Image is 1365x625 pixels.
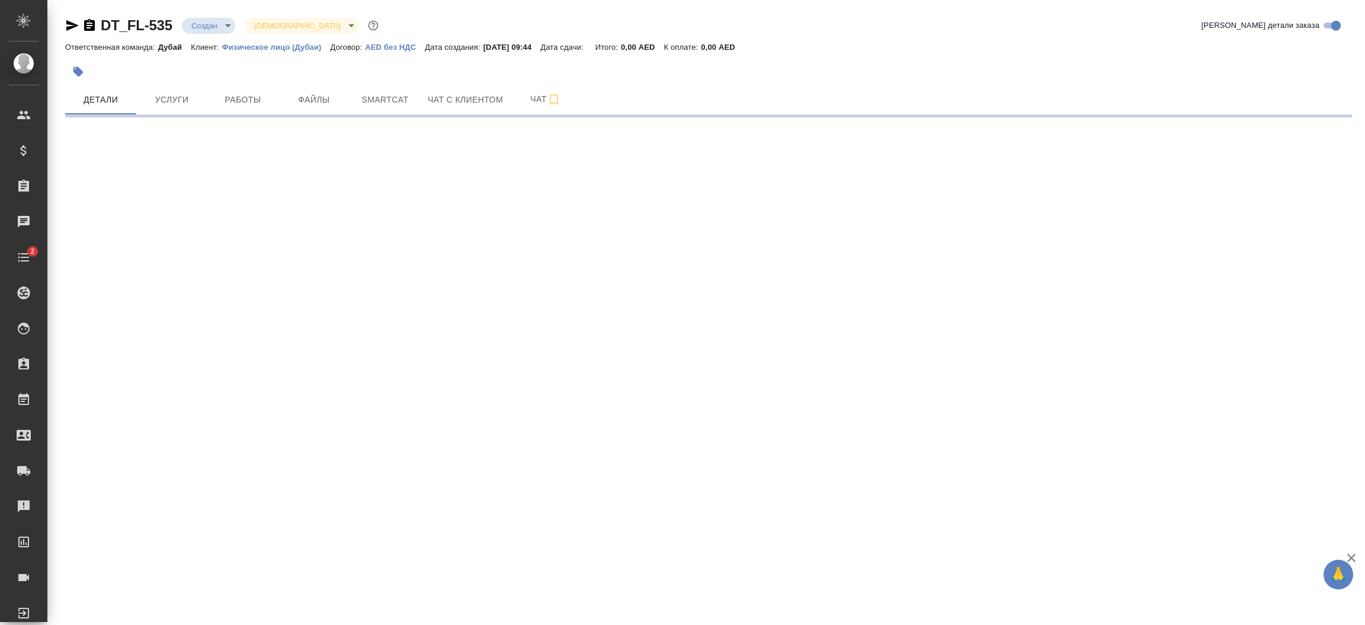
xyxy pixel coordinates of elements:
[1328,562,1348,587] span: 🙏
[188,21,221,31] button: Создан
[664,43,701,52] p: К оплате:
[82,18,97,33] button: Скопировать ссылку
[191,43,222,52] p: Клиент:
[3,243,44,272] a: 2
[214,93,271,107] span: Работы
[65,18,79,33] button: Скопировать ссылку для ЯМессенджера
[23,245,41,257] span: 2
[143,93,200,107] span: Услуги
[547,93,561,107] svg: Подписаться
[286,93,342,107] span: Файлы
[331,43,366,52] p: Договор:
[72,93,129,107] span: Детали
[1324,560,1353,589] button: 🙏
[357,93,414,107] span: Smartcat
[65,43,158,52] p: Ответственная команда:
[428,93,503,107] span: Чат с клиентом
[365,43,425,52] p: AED без НДС
[182,18,235,34] div: Создан
[251,21,344,31] button: [DEMOGRAPHIC_DATA]
[540,43,586,52] p: Дата сдачи:
[595,43,621,52] p: Итого:
[517,92,574,107] span: Чат
[158,43,191,52] p: Дубай
[1201,20,1319,31] span: [PERSON_NAME] детали заказа
[222,43,331,52] p: Физическое лицо (Дубаи)
[701,43,744,52] p: 0,00 AED
[366,18,381,33] button: Доп статусы указывают на важность/срочность заказа
[365,42,425,52] a: AED без НДС
[101,17,172,33] a: DT_FL-535
[245,18,358,34] div: Создан
[222,42,331,52] a: Физическое лицо (Дубаи)
[425,43,483,52] p: Дата создания:
[483,43,541,52] p: [DATE] 09:44
[65,59,91,85] button: Добавить тэг
[621,43,664,52] p: 0,00 AED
